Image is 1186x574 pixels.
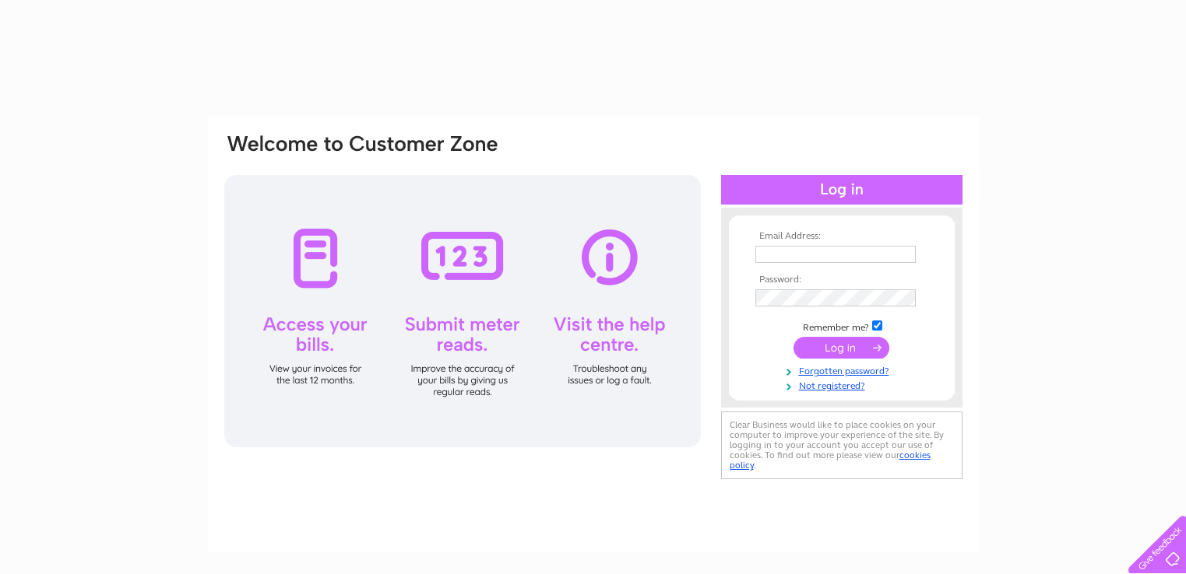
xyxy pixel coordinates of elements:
th: Password: [751,275,932,285]
a: Not registered? [755,377,932,392]
input: Submit [794,337,889,359]
td: Remember me? [751,318,932,334]
div: Clear Business would like to place cookies on your computer to improve your experience of the sit... [721,411,963,479]
a: Forgotten password? [755,362,932,377]
a: cookies policy [730,450,931,471]
th: Email Address: [751,231,932,242]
